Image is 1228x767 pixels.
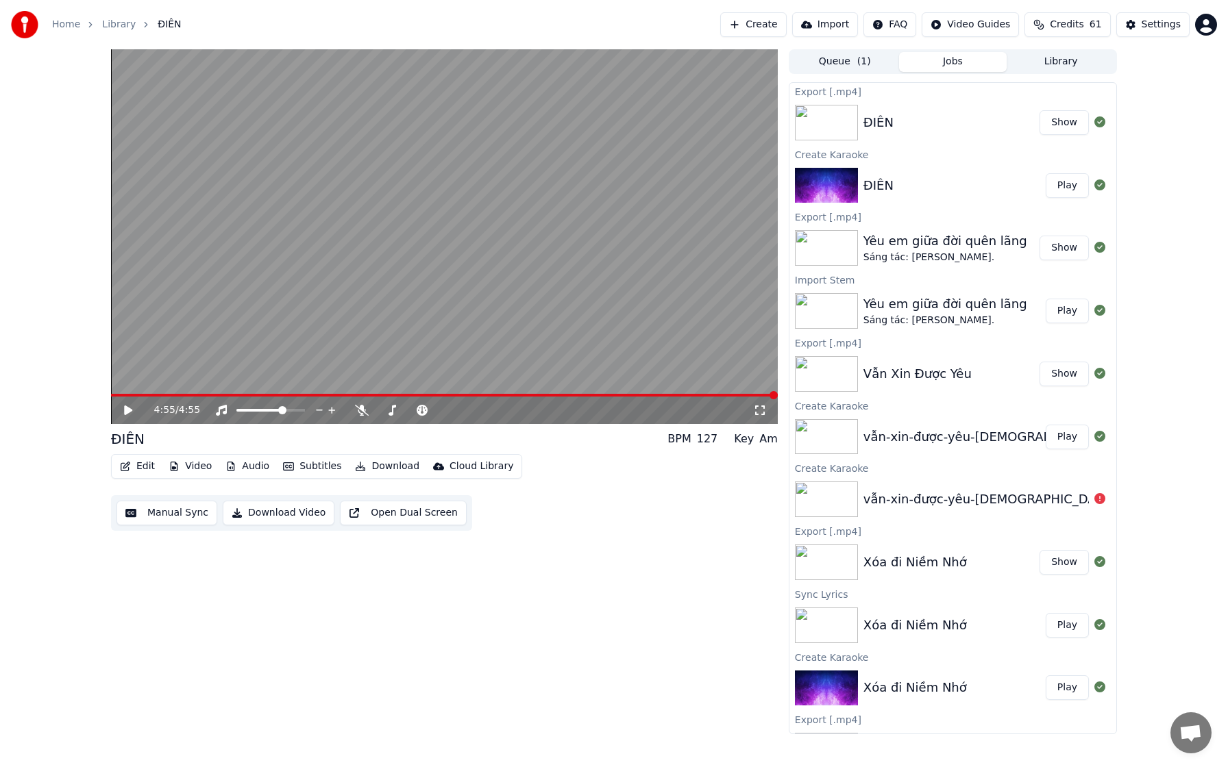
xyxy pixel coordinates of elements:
button: Audio [220,457,275,476]
div: Sáng tác: [PERSON_NAME]. [863,251,1027,264]
button: Play [1046,675,1089,700]
div: Yêu em giữa đời quên lãng [863,231,1027,251]
div: Create Karaoke [789,649,1116,665]
button: Edit [114,457,160,476]
div: Export [.mp4] [789,208,1116,225]
div: Vẫn Xin Được Yêu [863,364,972,383]
button: Library [1007,52,1115,72]
div: Export [.mp4] [789,523,1116,539]
button: Settings [1116,12,1190,37]
button: Video [163,457,217,476]
div: Settings [1142,18,1181,32]
button: Play [1046,299,1089,323]
div: Yêu em giữa đời quên lãng [863,294,1027,314]
div: ĐIÊN [111,429,145,449]
div: Open chat [1170,712,1212,753]
img: youka [11,11,38,38]
button: Manual Sync [116,501,217,525]
button: Play [1046,613,1089,638]
div: Key [734,431,754,447]
span: Credits [1050,18,1083,32]
div: Export [.mp4] [789,334,1116,351]
a: Home [52,18,80,32]
a: Library [102,18,136,32]
div: Sync Lyrics [789,586,1116,602]
div: Am [759,431,778,447]
span: 4:55 [179,403,200,417]
span: 4:55 [154,403,175,417]
div: Export [.mp4] [789,711,1116,727]
button: FAQ [863,12,916,37]
div: ĐIÊN [863,176,894,195]
button: Play [1046,425,1089,449]
span: ĐIÊN [158,18,181,32]
button: Show [1040,550,1089,575]
div: vẫn-xin-được-yêu-[DEMOGRAPHIC_DATA]-vocal [863,427,1152,447]
button: Open Dual Screen [340,501,467,525]
nav: breadcrumb [52,18,182,32]
div: 127 [697,431,718,447]
button: Credits61 [1024,12,1110,37]
button: Show [1040,362,1089,386]
button: Import [792,12,858,37]
div: Cloud Library [450,460,513,473]
div: Xóa đi Niềm Nhớ [863,616,967,635]
div: Create Karaoke [789,397,1116,414]
div: Create Karaoke [789,146,1116,162]
div: ĐIÊN [863,113,894,132]
div: Create Karaoke [789,460,1116,476]
button: Jobs [899,52,1007,72]
button: Queue [791,52,899,72]
button: Show [1040,110,1089,135]
div: BPM [667,431,691,447]
div: vẫn-xin-được-yêu-[DEMOGRAPHIC_DATA]-vocal [863,490,1152,509]
button: Download [349,457,425,476]
div: Export [.mp4] [789,83,1116,99]
div: Xóa đi Niềm Nhớ [863,553,967,572]
button: Show [1040,236,1089,260]
button: Download Video [223,501,334,525]
div: Xóa đi Niềm Nhớ [863,678,967,697]
span: 61 [1090,18,1102,32]
div: Sáng tác: [PERSON_NAME]. [863,314,1027,327]
button: Video Guides [922,12,1019,37]
div: Import Stem [789,271,1116,288]
span: ( 1 ) [857,55,871,68]
div: / [154,403,187,417]
button: Play [1046,173,1089,198]
button: Create [720,12,787,37]
button: Subtitles [278,457,347,476]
